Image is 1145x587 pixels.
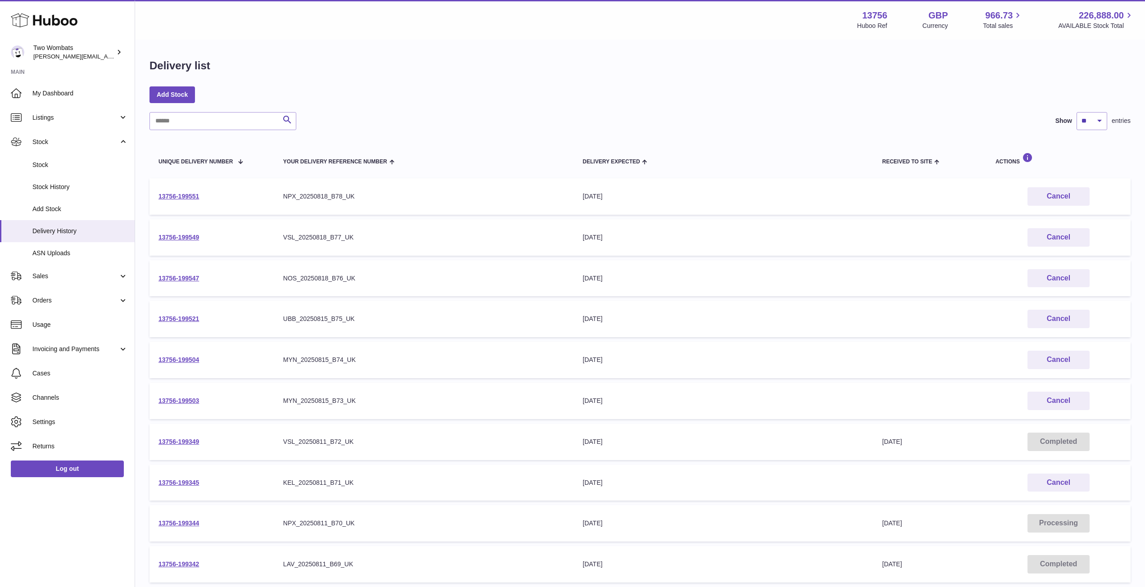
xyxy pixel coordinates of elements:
span: 966.73 [985,9,1013,22]
span: ASN Uploads [32,249,128,257]
a: 13756-199521 [158,315,199,322]
a: 13756-199349 [158,438,199,445]
span: [DATE] [882,519,902,527]
div: Currency [923,22,948,30]
span: Returns [32,442,128,451]
button: Cancel [1027,310,1090,328]
a: Log out [11,461,124,477]
div: [DATE] [583,315,864,323]
span: Unique Delivery Number [158,159,233,165]
span: Delivery Expected [583,159,640,165]
span: [DATE] [882,560,902,568]
div: Huboo Ref [857,22,887,30]
a: 966.73 Total sales [983,9,1023,30]
span: Invoicing and Payments [32,345,118,353]
span: [DATE] [882,438,902,445]
a: 226,888.00 AVAILABLE Stock Total [1058,9,1134,30]
div: UBB_20250815_B75_UK [283,315,565,323]
span: Your Delivery Reference Number [283,159,387,165]
a: 13756-199345 [158,479,199,486]
span: Usage [32,321,128,329]
span: Stock [32,138,118,146]
div: VSL_20250811_B72_UK [283,438,565,446]
span: Orders [32,296,118,305]
div: [DATE] [583,397,864,405]
span: Total sales [983,22,1023,30]
button: Cancel [1027,269,1090,288]
span: AVAILABLE Stock Total [1058,22,1134,30]
a: 13756-199551 [158,193,199,200]
span: entries [1112,117,1131,125]
a: 13756-199547 [158,275,199,282]
div: Two Wombats [33,44,114,61]
div: [DATE] [583,274,864,283]
span: Stock History [32,183,128,191]
div: NPX_20250818_B78_UK [283,192,565,201]
span: [PERSON_NAME][EMAIL_ADDRESS][PERSON_NAME][DOMAIN_NAME] [33,53,229,60]
strong: GBP [928,9,948,22]
button: Cancel [1027,474,1090,492]
span: Channels [32,393,128,402]
span: Sales [32,272,118,280]
span: Received to Site [882,159,932,165]
div: NPX_20250811_B70_UK [283,519,565,528]
a: 13756-199342 [158,560,199,568]
div: LAV_20250811_B69_UK [283,560,565,569]
div: VSL_20250818_B77_UK [283,233,565,242]
button: Cancel [1027,351,1090,369]
div: [DATE] [583,233,864,242]
label: Show [1055,117,1072,125]
div: [DATE] [583,560,864,569]
a: 13756-199549 [158,234,199,241]
a: Add Stock [149,86,195,103]
div: Actions [996,153,1122,165]
span: Settings [32,418,128,426]
div: MYN_20250815_B73_UK [283,397,565,405]
div: [DATE] [583,356,864,364]
div: MYN_20250815_B74_UK [283,356,565,364]
span: Cases [32,369,128,378]
div: [DATE] [583,438,864,446]
div: [DATE] [583,192,864,201]
div: [DATE] [583,479,864,487]
button: Cancel [1027,228,1090,247]
span: Delivery History [32,227,128,235]
a: 13756-199344 [158,519,199,527]
a: 13756-199504 [158,356,199,363]
span: Add Stock [32,205,128,213]
span: Stock [32,161,128,169]
a: 13756-199503 [158,397,199,404]
div: KEL_20250811_B71_UK [283,479,565,487]
span: Listings [32,113,118,122]
div: NOS_20250818_B76_UK [283,274,565,283]
img: philip.carroll@twowombats.com [11,45,24,59]
h1: Delivery list [149,59,210,73]
button: Cancel [1027,187,1090,206]
strong: 13756 [862,9,887,22]
span: 226,888.00 [1079,9,1124,22]
span: My Dashboard [32,89,128,98]
button: Cancel [1027,392,1090,410]
div: [DATE] [583,519,864,528]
